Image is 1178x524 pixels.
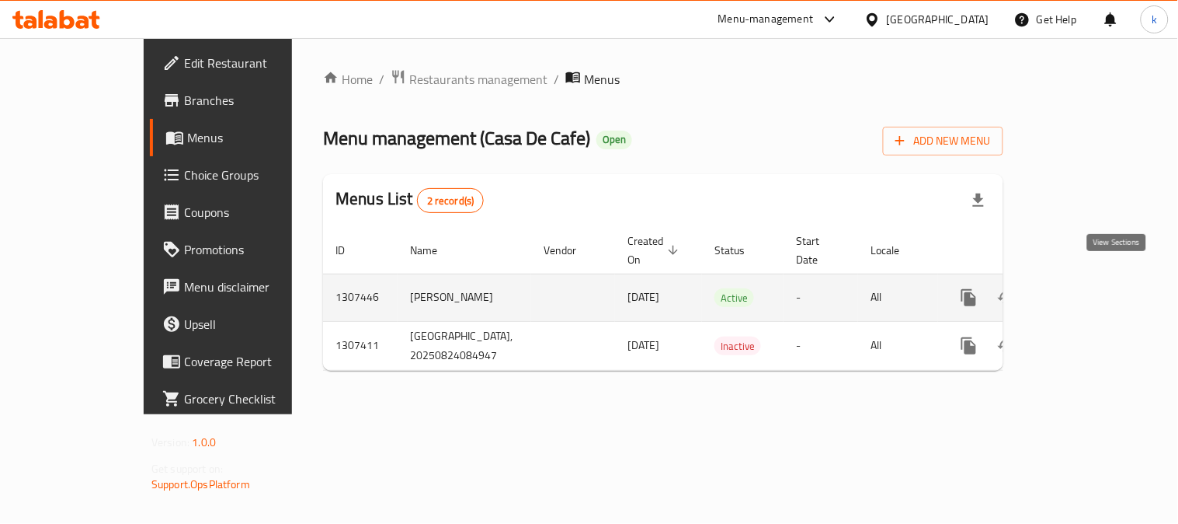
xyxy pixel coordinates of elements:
[150,380,340,417] a: Grocery Checklist
[418,194,484,208] span: 2 record(s)
[988,327,1025,365] button: Change Status
[784,274,858,321] td: -
[858,321,938,370] td: All
[544,241,596,260] span: Vendor
[796,232,839,269] span: Start Date
[184,390,328,408] span: Grocery Checklist
[784,321,858,370] td: -
[150,268,340,306] a: Menu disclaimer
[714,289,754,307] span: Active
[150,231,340,268] a: Promotions
[323,321,398,370] td: 1307411
[150,343,340,380] a: Coverage Report
[883,127,1003,155] button: Add New Menu
[398,274,531,321] td: [PERSON_NAME]
[409,70,547,89] span: Restaurants management
[184,54,328,72] span: Edit Restaurant
[184,203,328,222] span: Coupons
[938,227,1112,274] th: Actions
[150,119,340,156] a: Menus
[714,241,765,260] span: Status
[596,133,632,146] span: Open
[410,241,457,260] span: Name
[323,69,1003,89] nav: breadcrumb
[150,44,340,82] a: Edit Restaurant
[950,279,988,316] button: more
[323,70,373,89] a: Home
[596,131,632,149] div: Open
[150,194,340,231] a: Coupons
[714,337,761,355] span: Inactive
[323,227,1112,371] table: enhanced table
[335,241,365,260] span: ID
[895,131,991,151] span: Add New Menu
[335,187,484,213] h2: Menus List
[714,337,761,355] div: Inactive
[184,352,328,371] span: Coverage Report
[187,128,328,147] span: Menus
[627,232,683,269] span: Created On
[184,240,328,259] span: Promotions
[627,287,659,307] span: [DATE]
[1152,11,1157,28] span: k
[192,432,216,452] span: 1.0.0
[718,10,814,29] div: Menu-management
[714,288,754,307] div: Active
[554,70,559,89] li: /
[858,274,938,321] td: All
[184,315,328,334] span: Upsell
[417,188,485,213] div: Total records count
[960,182,997,219] div: Export file
[323,274,398,321] td: 1307446
[988,279,1025,316] button: Change Status
[887,11,989,28] div: [GEOGRAPHIC_DATA]
[184,278,328,296] span: Menu disclaimer
[150,156,340,194] a: Choice Groups
[870,241,919,260] span: Locale
[627,335,659,355] span: [DATE]
[151,459,223,479] span: Get support on:
[184,166,328,184] span: Choice Groups
[950,327,988,365] button: more
[391,69,547,89] a: Restaurants management
[151,474,250,494] a: Support.OpsPlatform
[379,70,384,89] li: /
[398,321,531,370] td: [GEOGRAPHIC_DATA], 20250824084947
[150,306,340,343] a: Upsell
[150,82,340,119] a: Branches
[151,432,189,452] span: Version:
[584,70,620,89] span: Menus
[184,91,328,110] span: Branches
[323,121,590,155] span: Menu management ( Casa De Cafe )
